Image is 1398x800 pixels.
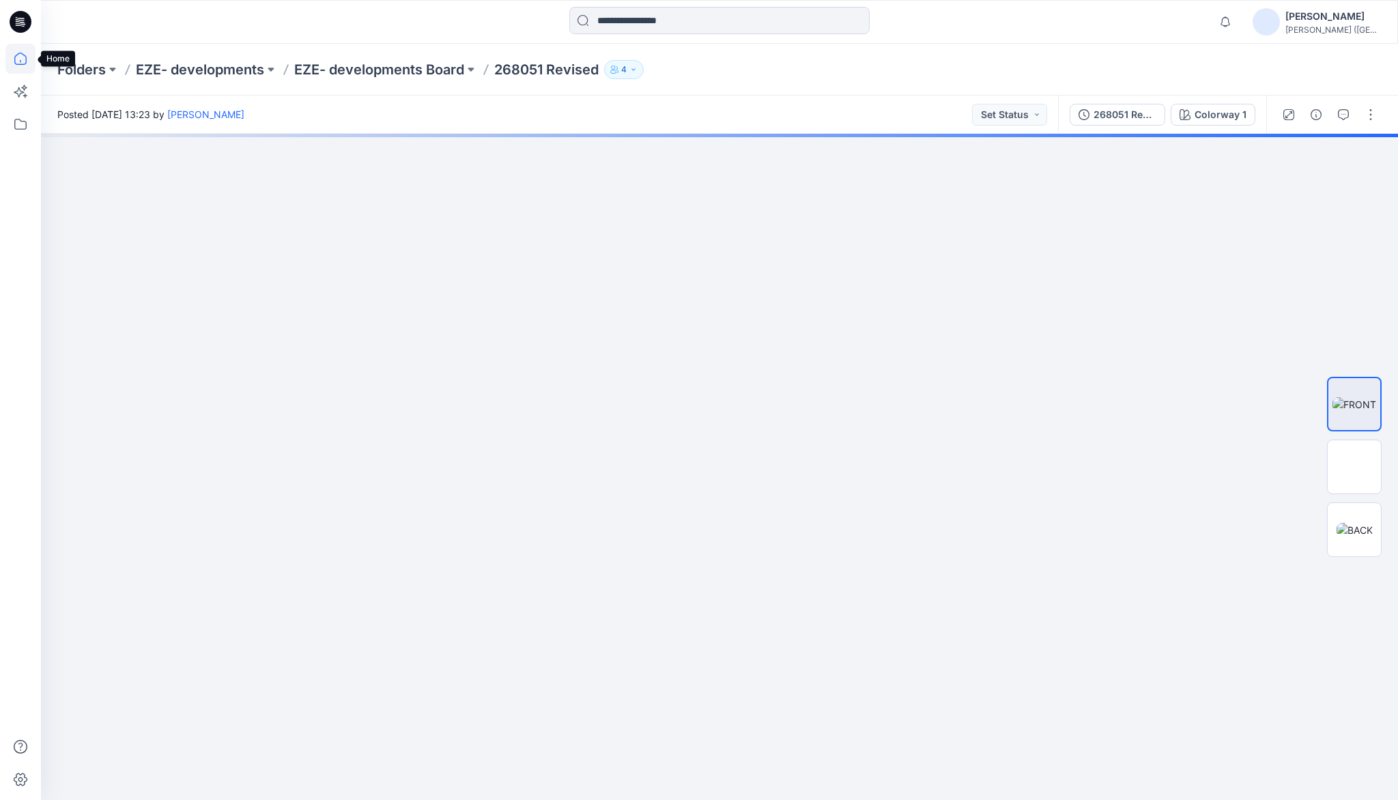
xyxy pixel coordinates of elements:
button: 4 [604,60,644,79]
p: 268051 Revised [494,60,599,79]
a: [PERSON_NAME] [167,109,244,120]
button: Colorway 1 [1171,104,1255,126]
button: Details [1305,104,1327,126]
button: 268051 Revised [1070,104,1165,126]
span: Posted [DATE] 13:23 by [57,107,244,122]
img: BACK [1337,523,1373,537]
a: EZE- developments [136,60,264,79]
img: FRONT [1332,397,1376,412]
p: 4 [621,62,627,77]
img: avatar [1253,8,1280,35]
div: [PERSON_NAME] ([GEOGRAPHIC_DATA]) Exp... [1285,25,1381,35]
div: Colorway 1 [1195,107,1246,122]
a: Folders [57,60,106,79]
a: EZE- developments Board [294,60,464,79]
div: [PERSON_NAME] [1285,8,1381,25]
div: 268051 Revised [1094,107,1156,122]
